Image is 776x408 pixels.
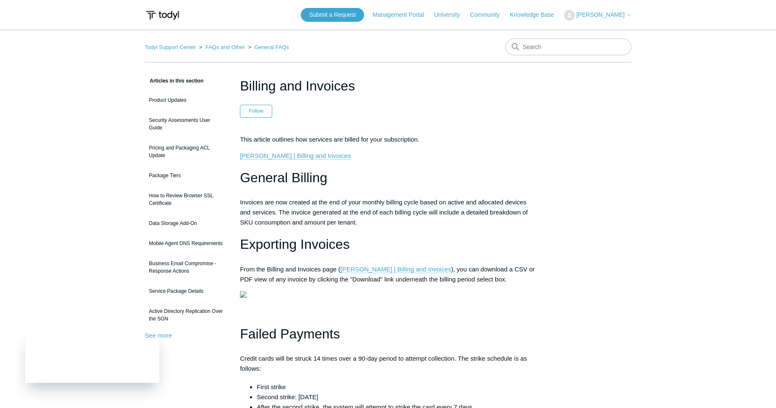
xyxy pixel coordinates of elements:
[301,8,364,22] a: Submit a Request
[373,10,432,19] a: Management Portal
[25,335,159,383] iframe: Todyl Status
[145,44,198,50] li: Todyl Support Center
[145,140,227,163] a: Pricing and Packaging ACL Update
[145,168,227,183] a: Package Tiers
[206,44,245,50] a: FAQs and Other
[240,234,536,255] h1: Exporting Invoices
[145,283,227,299] a: Service Package Details
[145,92,227,108] a: Product Updates
[145,215,227,231] a: Data Storage Add-On
[240,323,536,345] h1: Failed Payments
[145,8,180,23] img: Todyl Support Center Help Center home page
[145,44,196,50] a: Todyl Support Center
[240,76,536,96] h1: Billing and Invoices
[240,264,536,284] p: From the Billing and Invoices page ( ), you can download a CSV or PDF view of any invoice by clic...
[198,44,247,50] li: FAQs and Other
[257,382,536,392] li: First strike
[255,44,289,50] a: General FAQs
[247,44,289,50] li: General FAQs
[340,266,451,273] a: [PERSON_NAME] | Billing and Invoices
[470,10,508,19] a: Community
[145,78,203,84] span: Articles in this section
[145,332,172,339] a: See more
[564,10,631,21] button: [PERSON_NAME]
[510,10,562,19] a: Knowledge Base
[145,235,227,251] a: Mobile Agent DNS Requirements
[240,354,536,374] p: Credit cards will be struck 14 times over a 90-day period to attempt collection. The strike sched...
[240,152,351,160] a: [PERSON_NAME] | Billing and Invoices
[576,11,625,18] span: [PERSON_NAME]
[240,167,536,189] h1: General Billing
[240,291,247,298] img: 27287766398227
[145,303,227,327] a: Active Directory Replication Over the SGN
[145,112,227,136] a: Security Assessments User Guide
[434,10,468,19] a: University
[240,134,536,145] p: This article outlines how services are billed for your subscription.
[257,392,536,402] li: Second strike: [DATE]
[145,256,227,279] a: Business Email Compromise - Response Actions
[505,39,631,55] input: Search
[240,105,272,117] button: Follow Article
[145,188,227,211] a: How to Review Browser SSL Certificate
[240,197,536,227] p: Invoices are now created at the end of your monthly billing cycle based on active and allocated d...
